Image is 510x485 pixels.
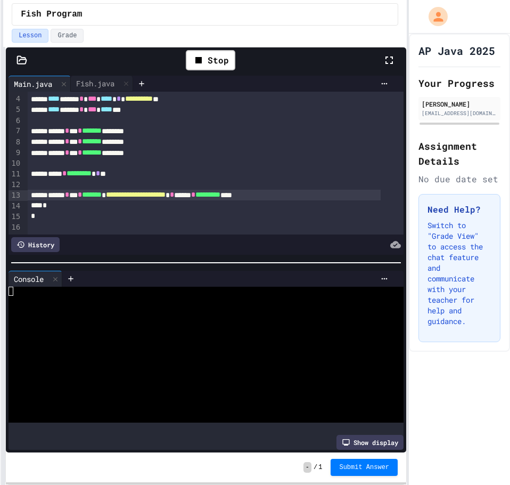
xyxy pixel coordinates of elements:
[11,237,60,252] div: History
[9,169,22,180] div: 11
[9,201,22,212] div: 14
[9,273,49,285] div: Console
[51,29,84,43] button: Grade
[9,222,22,233] div: 16
[422,99,497,109] div: [PERSON_NAME]
[9,212,22,222] div: 15
[418,139,500,168] h2: Assignment Details
[303,462,311,473] span: -
[417,4,450,29] div: My Account
[9,148,22,158] div: 9
[9,78,57,90] div: Main.java
[418,76,500,91] h2: Your Progress
[418,173,500,185] div: No due date set
[9,104,22,115] div: 5
[12,29,48,43] button: Lesson
[9,158,22,169] div: 10
[336,435,404,450] div: Show display
[427,220,491,327] p: Switch to "Grade View" to access the chat feature and communicate with your teacher for help and ...
[331,459,398,476] button: Submit Answer
[186,50,235,70] div: Stop
[339,463,389,472] span: Submit Answer
[9,94,22,104] div: 4
[71,78,120,89] div: Fish.java
[418,43,495,58] h1: AP Java 2025
[427,203,491,216] h3: Need Help?
[9,180,22,190] div: 12
[9,116,22,126] div: 6
[9,190,22,201] div: 13
[9,76,71,92] div: Main.java
[9,126,22,136] div: 7
[71,76,133,92] div: Fish.java
[314,463,317,472] span: /
[318,463,322,472] span: 1
[9,271,62,287] div: Console
[9,137,22,148] div: 8
[21,8,82,21] span: Fish Program
[422,109,497,117] div: [EMAIL_ADDRESS][DOMAIN_NAME]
